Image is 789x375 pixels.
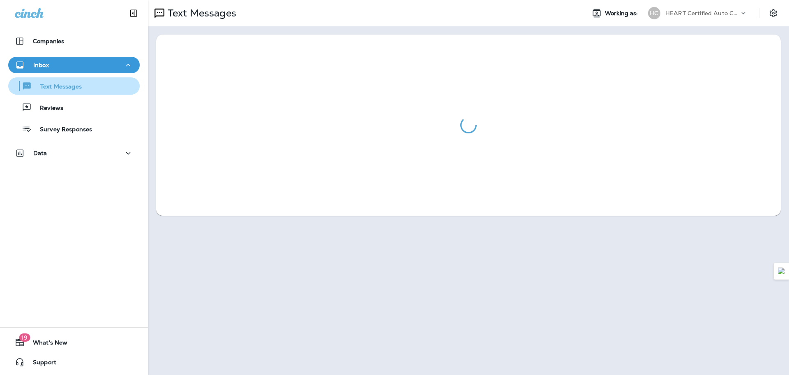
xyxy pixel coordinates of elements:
button: Data [8,145,140,161]
button: Reviews [8,99,140,116]
span: 19 [19,333,30,342]
p: Companies [33,38,64,44]
p: Text Messages [32,83,82,91]
p: Survey Responses [32,126,92,134]
p: Reviews [32,105,63,112]
div: HC [648,7,660,19]
p: Data [33,150,47,156]
button: Settings [766,6,781,21]
button: Survey Responses [8,120,140,137]
span: Working as: [605,10,640,17]
p: Inbox [33,62,49,68]
button: Text Messages [8,77,140,95]
p: Text Messages [164,7,236,19]
img: Detect Auto [778,268,785,275]
span: Support [25,359,56,369]
button: Collapse Sidebar [122,5,145,21]
button: Inbox [8,57,140,73]
button: Companies [8,33,140,49]
span: What's New [25,339,67,349]
button: Support [8,354,140,370]
p: HEART Certified Auto Care [665,10,739,16]
button: 19What's New [8,334,140,351]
